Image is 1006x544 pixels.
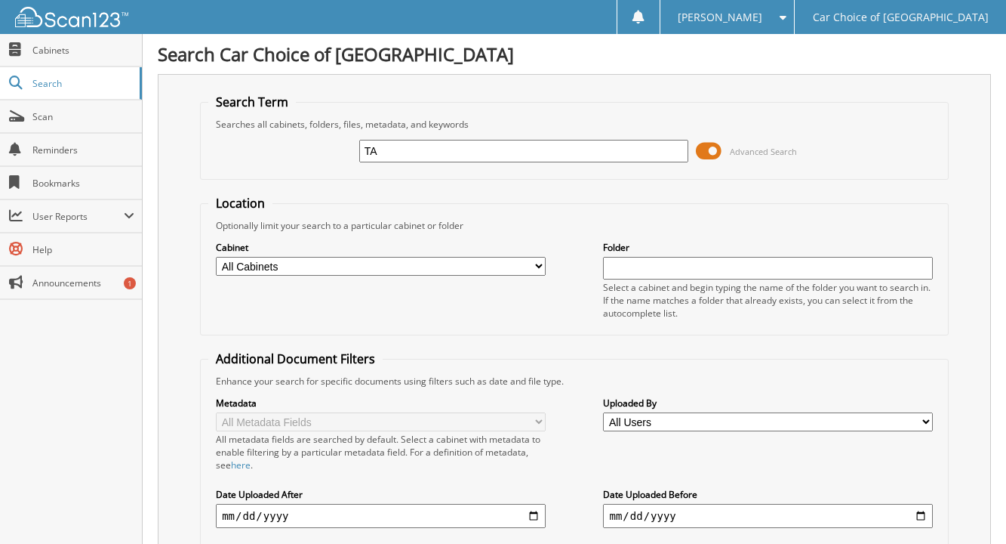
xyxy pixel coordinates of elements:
[603,488,932,501] label: Date Uploaded Before
[813,13,989,22] span: Car Choice of [GEOGRAPHIC_DATA]
[216,488,545,501] label: Date Uploaded After
[603,281,932,320] div: Select a cabinet and begin typing the name of the folder you want to search in. If the name match...
[32,44,134,57] span: Cabinets
[32,277,134,289] span: Announcements
[32,210,124,223] span: User Reports
[216,504,545,528] input: start
[32,144,134,156] span: Reminders
[603,241,932,254] label: Folder
[124,277,136,289] div: 1
[208,118,940,131] div: Searches all cabinets, folders, files, metadata, and keywords
[32,243,134,256] span: Help
[208,375,940,388] div: Enhance your search for specific documents using filters such as date and file type.
[730,146,797,157] span: Advanced Search
[678,13,762,22] span: [PERSON_NAME]
[603,504,932,528] input: end
[216,397,545,410] label: Metadata
[231,459,251,471] a: here
[208,219,940,232] div: Optionally limit your search to a particular cabinet or folder
[603,397,932,410] label: Uploaded By
[216,241,545,254] label: Cabinet
[32,110,134,123] span: Scan
[208,195,272,212] legend: Location
[158,42,991,66] h1: Search Car Choice of [GEOGRAPHIC_DATA]
[15,7,128,27] img: scan123-logo-white.svg
[32,77,132,90] span: Search
[208,94,296,110] legend: Search Term
[208,351,383,367] legend: Additional Document Filters
[216,433,545,471] div: All metadata fields are searched by default. Select a cabinet with metadata to enable filtering b...
[32,177,134,190] span: Bookmarks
